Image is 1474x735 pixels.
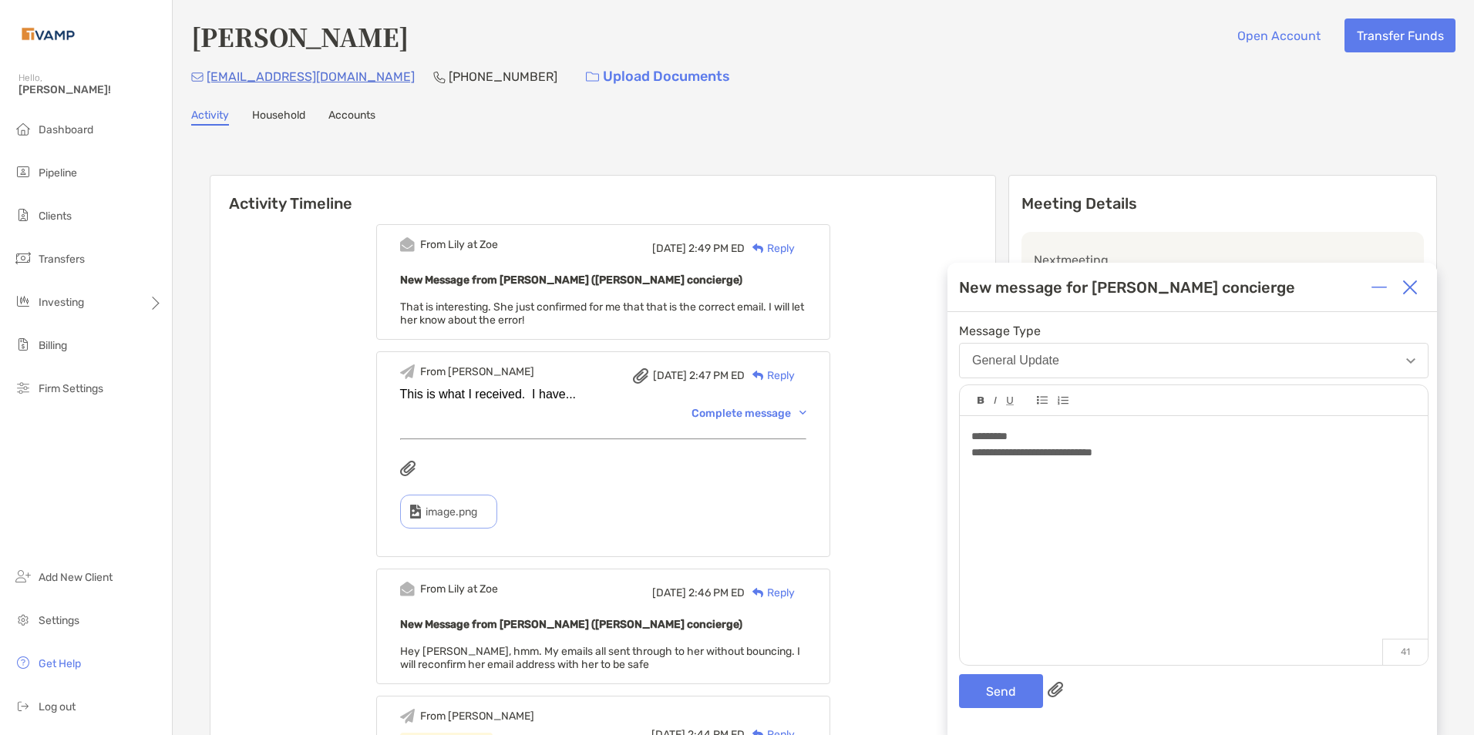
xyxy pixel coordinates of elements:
[14,335,32,354] img: billing icon
[1034,250,1412,270] p: Next meeting
[400,645,800,671] span: Hey [PERSON_NAME], hmm. My emails all sent through to her without bouncing. I will reconfirm her ...
[752,371,764,381] img: Reply icon
[328,109,375,126] a: Accounts
[39,700,76,713] span: Log out
[972,354,1059,367] div: General Update
[745,367,795,384] div: Reply
[207,67,415,86] p: [EMAIL_ADDRESS][DOMAIN_NAME]
[752,243,764,253] img: Reply icon
[14,163,32,181] img: pipeline icon
[420,365,534,378] div: From [PERSON_NAME]
[14,378,32,397] img: firm-settings icon
[959,674,1043,708] button: Send
[959,278,1295,297] div: New message for [PERSON_NAME] concierge
[19,6,78,62] img: Zoe Logo
[633,368,648,384] img: attachment
[400,364,415,379] img: Event icon
[689,369,745,382] span: 2:47 PM ED
[745,240,795,257] div: Reply
[252,109,305,126] a: Household
[1048,682,1063,697] img: paperclip attachments
[400,388,806,401] div: This is what I received. I have...
[14,610,32,629] img: settings icon
[39,339,67,352] span: Billing
[191,72,204,82] img: Email Icon
[39,210,72,223] span: Clients
[994,397,997,404] img: Editor control icon
[1406,358,1415,364] img: Open dropdown arrow
[400,274,742,287] b: New Message from [PERSON_NAME] ([PERSON_NAME] concierge)
[400,709,415,723] img: Event icon
[39,657,81,670] span: Get Help
[14,696,32,715] img: logout icon
[400,300,804,327] span: That is interesting. She just confirmed for me that that is the correct email. I will let her kno...
[14,292,32,310] img: investing icon
[400,461,416,476] img: attachments
[688,586,745,599] span: 2:46 PM ED
[39,614,79,627] span: Settings
[1382,639,1428,665] p: 41
[191,18,409,54] h4: [PERSON_NAME]
[39,253,85,266] span: Transfers
[14,653,32,672] img: get-help icon
[39,123,93,136] span: Dashboard
[426,505,477,519] span: image.png
[420,582,498,596] div: From Lily at Zoe
[1225,18,1332,52] button: Open Account
[14,567,32,586] img: add_new_client icon
[420,710,534,723] div: From [PERSON_NAME]
[449,67,557,86] p: [PHONE_NUMBER]
[745,585,795,601] div: Reply
[692,407,806,420] div: Complete message
[39,382,103,395] span: Firm Settings
[14,119,32,138] img: dashboard icon
[400,237,415,252] img: Event icon
[14,249,32,267] img: transfers icon
[688,242,745,255] span: 2:49 PM ED
[1402,280,1418,295] img: Close
[400,618,742,631] b: New Message from [PERSON_NAME] ([PERSON_NAME] concierge)
[576,60,740,93] a: Upload Documents
[39,166,77,180] span: Pipeline
[420,238,498,251] div: From Lily at Zoe
[1037,396,1048,404] img: Editor control icon
[39,571,113,584] span: Add New Client
[1057,396,1068,405] img: Editor control icon
[1021,194,1424,213] p: Meeting Details
[14,206,32,224] img: clients icon
[978,397,984,404] img: Editor control icon
[210,176,995,213] h6: Activity Timeline
[400,582,415,596] img: Event icon
[586,72,599,82] img: button icon
[1371,280,1387,295] img: Expand or collapse
[433,71,446,83] img: Phone Icon
[652,586,686,599] span: [DATE]
[1006,397,1014,405] img: Editor control icon
[1344,18,1455,52] button: Transfer Funds
[410,505,421,519] img: type
[799,411,806,415] img: Chevron icon
[19,83,163,96] span: [PERSON_NAME]!
[652,242,686,255] span: [DATE]
[959,343,1429,378] button: General Update
[653,369,687,382] span: [DATE]
[39,296,84,309] span: Investing
[191,109,229,126] a: Activity
[959,324,1429,338] span: Message Type
[752,588,764,598] img: Reply icon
